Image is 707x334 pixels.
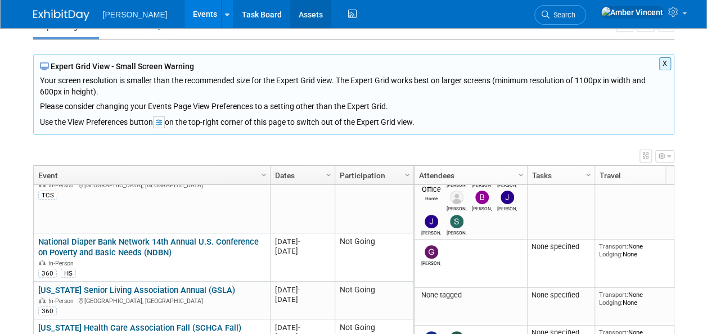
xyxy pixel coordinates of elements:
[532,291,590,300] div: None specified
[48,297,77,305] span: In-Person
[450,191,463,204] img: Lee-Ann Arner
[599,291,628,299] span: Transport:
[599,242,628,250] span: Transport:
[418,291,523,300] div: None tagged
[599,299,623,306] span: Lodging:
[335,155,413,233] td: Committed
[584,170,593,179] span: Column Settings
[421,228,441,236] div: Jeff Freese
[421,259,441,266] div: Greg Friesen
[275,285,330,295] div: [DATE]
[550,11,575,19] span: Search
[38,306,57,315] div: 360
[103,10,168,19] span: [PERSON_NAME]
[39,297,46,303] img: In-Person Event
[516,170,525,179] span: Column Settings
[33,10,89,21] img: ExhibitDay
[403,170,412,179] span: Column Settings
[275,323,330,332] div: [DATE]
[599,250,623,258] span: Lodging:
[425,245,438,259] img: Greg Friesen
[40,97,668,112] div: Please consider changing your Events Page View Preferences to a setting other than the Expert Grid.
[298,323,300,332] span: -
[275,237,330,246] div: [DATE]
[425,215,438,228] img: Jeff Freese
[335,233,413,282] td: Not Going
[298,286,300,294] span: -
[259,170,268,179] span: Column Settings
[599,291,680,307] div: None None
[450,215,463,228] img: Sarah Barker
[340,166,406,185] a: Participation
[48,182,77,189] span: In-Person
[38,237,259,258] a: National Diaper Bank Network 14th Annual U.S. Conference on Poverty and Basic Needs (NDBN)
[322,166,335,183] a: Column Settings
[39,260,46,265] img: In-Person Event
[40,72,668,112] div: Your screen resolution is smaller than the recommended size for the Expert Grid view. The Expert ...
[298,237,300,246] span: -
[401,166,413,183] a: Column Settings
[40,112,668,128] div: Use the View Preferences button on the top-right corner of this page to switch out of the Expert ...
[324,170,333,179] span: Column Settings
[534,5,586,25] a: Search
[335,282,413,319] td: Not Going
[447,204,466,211] div: Lee-Ann Arner
[501,191,514,204] img: Josh Stuedeman
[38,285,235,295] a: [US_STATE] Senior Living Association Annual (GSLA)
[582,166,595,183] a: Column Settings
[515,166,527,183] a: Column Settings
[38,166,263,185] a: Event
[48,260,77,267] span: In-Person
[38,191,57,200] div: TCS
[419,166,520,185] a: Attendees
[275,166,327,185] a: Dates
[601,6,664,19] img: Amber Vincent
[599,242,680,259] div: None None
[600,166,677,185] a: Travel
[275,246,330,256] div: [DATE]
[659,57,671,70] button: X
[40,61,668,72] div: Expert Grid View - Small Screen Warning
[532,242,590,251] div: None specified
[38,323,241,333] a: [US_STATE] Health Care Association Fall (SCHCA Fall)
[472,204,492,211] div: Brandon Stephens
[38,296,265,305] div: [GEOGRAPHIC_DATA], [GEOGRAPHIC_DATA]
[421,194,441,201] div: Home Office
[258,166,270,183] a: Column Settings
[532,166,587,185] a: Tasks
[447,228,466,236] div: Sarah Barker
[38,269,57,278] div: 360
[475,191,489,204] img: Brandon Stephens
[275,295,330,304] div: [DATE]
[497,204,517,211] div: Josh Stuedeman
[61,269,76,278] div: HS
